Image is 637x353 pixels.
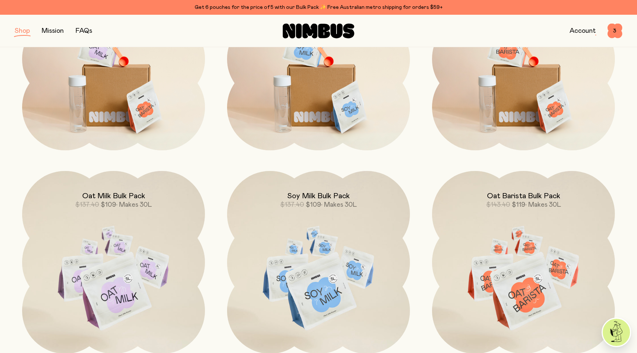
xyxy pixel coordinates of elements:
span: $109 [101,202,116,208]
h2: Oat Milk Bulk Pack [82,192,145,200]
span: • Makes 30L [116,202,152,208]
span: $137.40 [280,202,304,208]
span: $109 [306,202,321,208]
span: $137.40 [75,202,99,208]
a: Mission [42,28,64,34]
span: $143.40 [486,202,510,208]
span: • Makes 30L [525,202,561,208]
button: 3 [608,24,622,38]
a: FAQs [76,28,92,34]
img: agent [603,319,630,346]
div: Get 6 pouches for the price of 5 with our Bulk Pack ✨ Free Australian metro shipping for orders $59+ [15,3,622,12]
h2: Oat Barista Bulk Pack [487,192,560,200]
span: $119 [512,202,525,208]
h2: Soy Milk Bulk Pack [287,192,350,200]
a: Account [570,28,596,34]
span: • Makes 30L [321,202,357,208]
